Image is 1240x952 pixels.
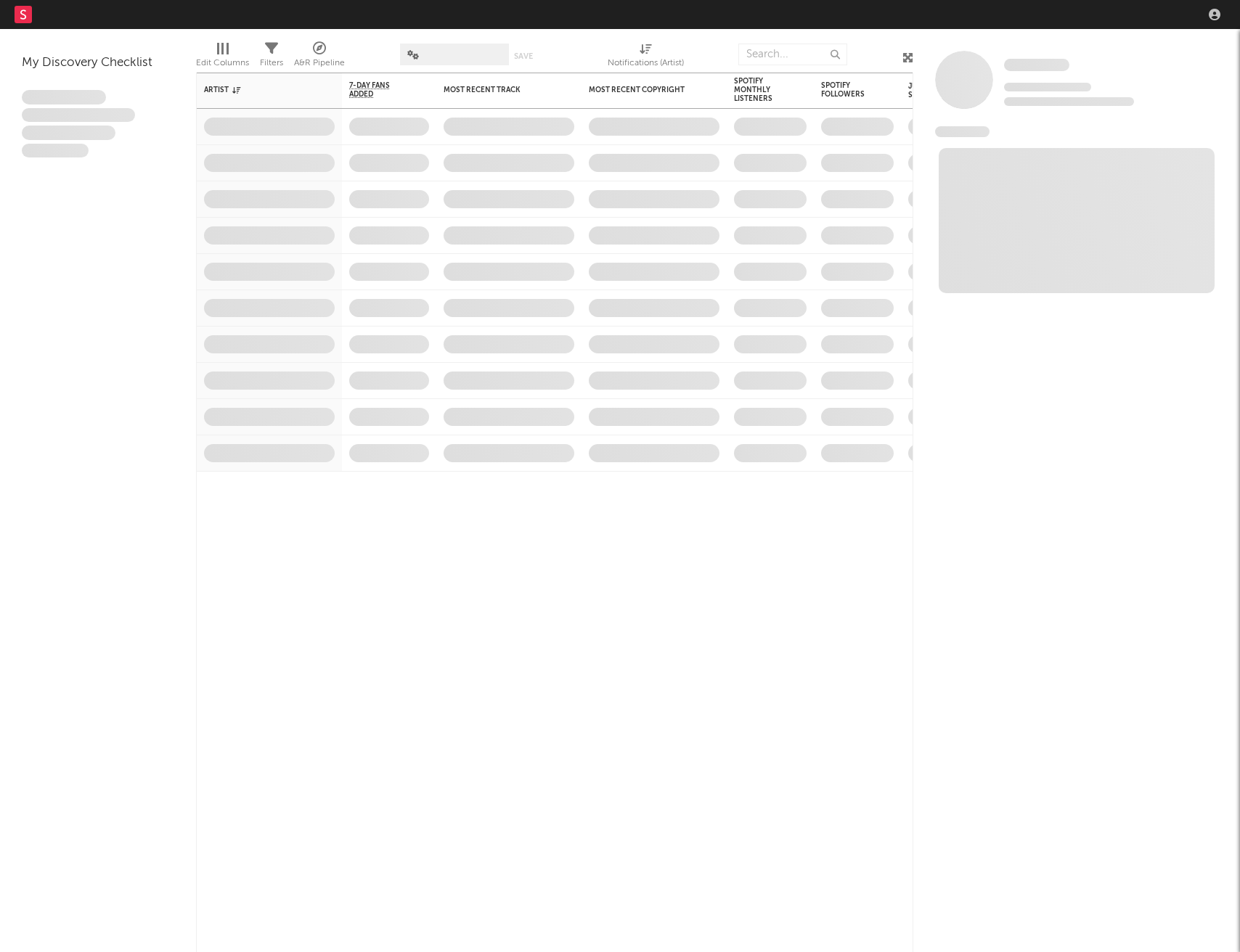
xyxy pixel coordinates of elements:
[608,54,684,72] div: Notifications (Artist)
[22,126,115,140] span: Praesent ac interdum
[908,82,945,99] div: Jump Score
[608,36,684,78] div: Notifications (Artist)
[22,54,174,72] div: My Discovery Checklist
[349,81,407,99] span: 7-Day Fans Added
[738,44,847,65] input: Search...
[589,86,698,94] div: Most Recent Copyright
[196,54,249,72] div: Edit Columns
[196,36,249,78] div: Edit Columns
[514,52,533,60] button: Save
[22,108,135,123] span: Integer aliquet in purus et
[294,36,345,78] div: A&R Pipeline
[935,126,990,137] span: News Feed
[22,144,89,158] span: Aliquam viverra
[444,86,552,94] div: Most Recent Track
[204,86,313,94] div: Artist
[1004,83,1091,91] span: Tracking Since: [DATE]
[734,77,785,103] div: Spotify Monthly Listeners
[22,90,106,104] span: Lorem ipsum dolor
[260,54,283,72] div: Filters
[1004,59,1069,71] span: Some Artist
[821,81,872,99] div: Spotify Followers
[1004,58,1069,73] a: Some Artist
[1004,97,1134,106] span: 0 fans last week
[260,36,283,78] div: Filters
[294,54,345,72] div: A&R Pipeline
